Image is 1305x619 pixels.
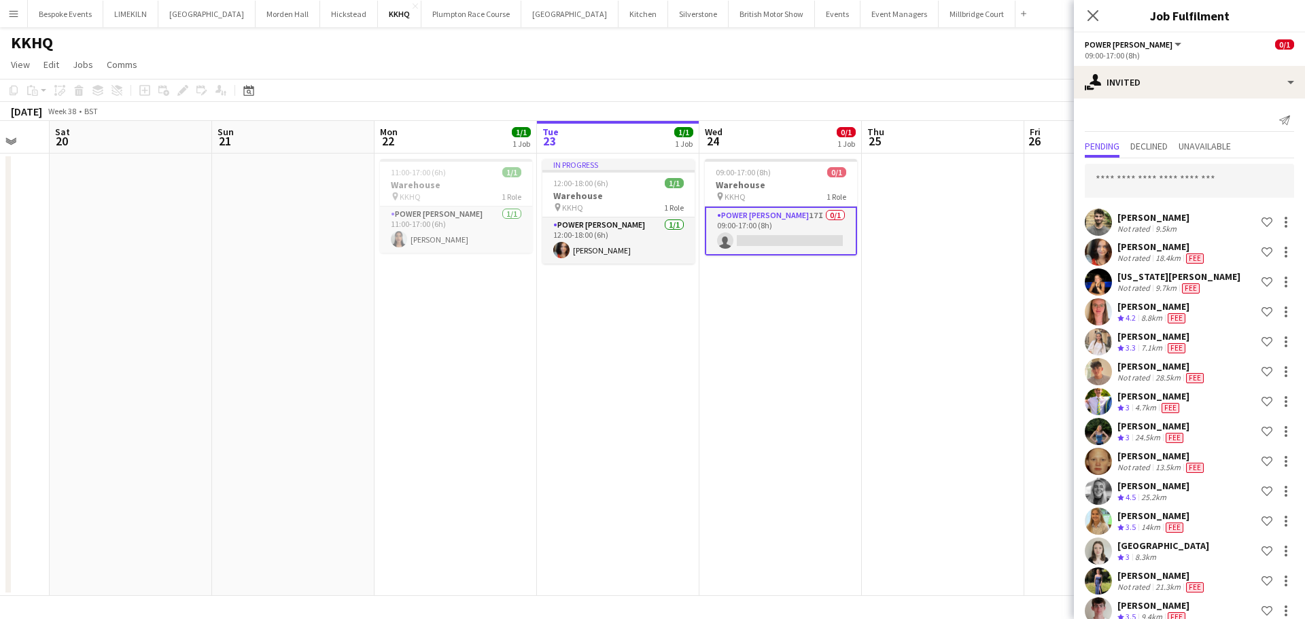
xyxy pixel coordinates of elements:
span: Unavailable [1179,141,1231,151]
div: [PERSON_NAME] [1117,480,1189,492]
div: Not rated [1117,224,1153,234]
div: [PERSON_NAME] [1117,241,1206,253]
div: 14km [1138,522,1163,533]
div: [PERSON_NAME] [1117,300,1189,313]
span: Fee [1166,523,1183,533]
div: [US_STATE][PERSON_NAME] [1117,270,1240,283]
span: 3 [1126,552,1130,562]
span: Fee [1186,582,1204,593]
button: [GEOGRAPHIC_DATA] [158,1,256,27]
span: Declined [1130,141,1168,151]
app-job-card: In progress12:00-18:00 (6h)1/1Warehouse KKHQ1 RolePower [PERSON_NAME]1/112:00-18:00 (6h)[PERSON_N... [542,159,695,264]
button: [GEOGRAPHIC_DATA] [521,1,619,27]
button: British Motor Show [729,1,815,27]
div: BST [84,106,98,116]
app-job-card: 11:00-17:00 (6h)1/1Warehouse KKHQ1 RolePower [PERSON_NAME]1/111:00-17:00 (6h)[PERSON_NAME] [380,159,532,253]
h3: Warehouse [705,179,857,191]
div: 9.7km [1153,283,1179,294]
span: 4.2 [1126,313,1136,323]
app-card-role: Power [PERSON_NAME]1/111:00-17:00 (6h)[PERSON_NAME] [380,207,532,253]
span: KKHQ [400,192,421,202]
div: Crew has different fees then in role [1183,253,1206,264]
div: Crew has different fees then in role [1163,522,1186,533]
div: 18.4km [1153,253,1183,264]
span: Comms [107,58,137,71]
span: Fee [1162,403,1179,413]
span: 22 [378,133,398,149]
span: Wed [705,126,723,138]
div: Not rated [1117,283,1153,294]
span: 25 [865,133,884,149]
span: Fee [1168,313,1185,323]
app-job-card: 09:00-17:00 (8h)0/1Warehouse KKHQ1 RolePower [PERSON_NAME]17I0/109:00-17:00 (8h) [705,159,857,255]
span: 1 Role [664,202,684,213]
button: Morden Hall [256,1,320,27]
span: Mon [380,126,398,138]
div: [PERSON_NAME] [1117,390,1189,402]
span: Tue [542,126,559,138]
div: 1 Job [675,139,693,149]
button: Power [PERSON_NAME] [1085,39,1183,50]
span: Fri [1030,126,1041,138]
span: 20 [53,133,70,149]
span: 09:00-17:00 (8h) [716,167,771,177]
span: 26 [1028,133,1041,149]
div: [PERSON_NAME] [1117,510,1189,522]
div: Crew has different fees then in role [1165,342,1188,354]
a: Comms [101,56,143,73]
span: 24 [703,133,723,149]
div: [PERSON_NAME] [1117,360,1206,372]
span: 0/1 [1275,39,1294,50]
span: 1 Role [826,192,846,202]
div: 7.1km [1138,342,1165,354]
span: Week 38 [45,106,79,116]
div: 25.2km [1138,492,1169,503]
h3: Warehouse [380,179,532,191]
div: In progress [542,159,695,170]
h3: Warehouse [542,190,695,202]
span: Fee [1186,253,1204,264]
span: 3.5 [1126,522,1136,532]
span: View [11,58,30,71]
div: Crew has different fees then in role [1159,402,1182,414]
div: Not rated [1117,582,1153,593]
span: Thu [867,126,884,138]
button: Events [815,1,860,27]
button: LIMEKILN [103,1,158,27]
button: Plumpton Race Course [421,1,521,27]
div: 24.5km [1132,432,1163,444]
span: Fee [1168,343,1185,353]
span: 21 [215,133,234,149]
span: 1/1 [502,167,521,177]
div: 21.3km [1153,582,1183,593]
span: Pending [1085,141,1119,151]
div: Not rated [1117,462,1153,473]
div: [PERSON_NAME] [1117,450,1206,462]
span: Fee [1166,433,1183,443]
button: Millbridge Court [939,1,1015,27]
span: 12:00-18:00 (6h) [553,178,608,188]
span: 1/1 [674,127,693,137]
span: 4.5 [1126,492,1136,502]
button: Kitchen [619,1,668,27]
span: 3 [1126,402,1130,412]
span: KKHQ [562,202,583,213]
button: Bespoke Events [28,1,103,27]
div: 8.3km [1132,552,1159,563]
div: Invited [1074,66,1305,99]
span: Edit [43,58,59,71]
span: Fee [1186,463,1204,473]
span: 1/1 [512,127,531,137]
div: 13.5km [1153,462,1183,473]
span: KKHQ [725,192,746,202]
div: [DATE] [11,105,42,118]
span: 1/1 [665,178,684,188]
div: Crew has different fees then in role [1163,432,1186,444]
div: Crew has different fees then in role [1165,313,1188,324]
app-card-role: Power [PERSON_NAME]1/112:00-18:00 (6h)[PERSON_NAME] [542,217,695,264]
div: 28.5km [1153,372,1183,383]
div: [PERSON_NAME] [1117,420,1189,432]
span: Sat [55,126,70,138]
